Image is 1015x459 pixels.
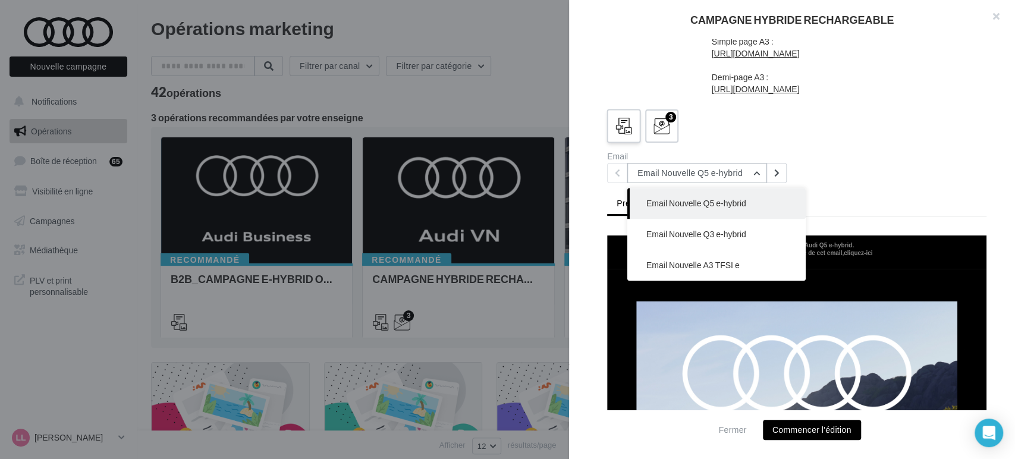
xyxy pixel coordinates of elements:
span: Email Nouvelle Q3 e-hybrid [646,229,746,239]
a: [URL][DOMAIN_NAME] [712,48,800,58]
a: cliquez-ici [237,14,265,21]
b: Découvrez la Nouvelle Audi Q5 e-hybrid. [133,7,247,13]
button: Email Nouvelle Q5 e-hybrid [627,163,766,183]
button: Email Nouvelle Q5 e-hybrid [627,188,806,219]
div: Simple page A3 : [712,36,978,48]
div: 3 [665,112,676,122]
button: Email Nouvelle A3 TFSI e [627,250,806,281]
button: Email Nouvelle Q3 e-hybrid [627,219,806,250]
div: Demi-page A3 : [712,48,978,95]
button: Fermer [714,423,751,437]
a: [URL][DOMAIN_NAME] [712,84,800,94]
span: Email Nouvelle A3 TFSI e [646,260,740,270]
div: Open Intercom Messenger [975,419,1003,447]
font: Pour voir une version en ligne de cet email, [114,14,266,21]
span: Email Nouvelle Q5 e-hybrid [646,198,746,208]
div: CAMPAGNE HYBRIDE RECHARGEABLE [588,14,996,25]
div: Email [607,152,792,161]
button: Commencer l'édition [763,420,861,440]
